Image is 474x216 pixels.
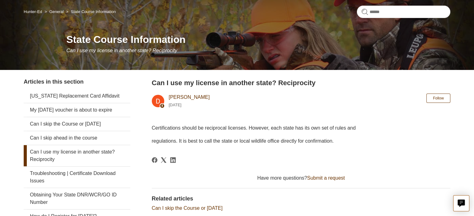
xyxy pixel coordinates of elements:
a: Can I skip the Course or [DATE] [24,117,130,131]
a: General [49,9,64,14]
span: regulations. It is best to call the state or local wildlife office directly for confirmation. [152,138,334,144]
time: 02/12/2024, 14:13 [169,103,181,107]
svg: Share this page on Facebook [152,157,157,163]
h2: Related articles [152,195,450,203]
h2: Can I use my license in another state? Reciprocity [152,78,450,88]
li: State Course Information [65,9,116,14]
li: General [43,9,65,14]
a: Hunter-Ed [24,9,42,14]
span: Can I use my license in another state? Reciprocity [66,48,177,53]
svg: Share this page on LinkedIn [170,157,176,163]
a: Can I skip ahead in the course [24,131,130,145]
a: Submit a request [307,175,345,181]
button: Follow Article [426,94,450,103]
span: Articles in this section [24,79,84,85]
li: Hunter-Ed [24,9,43,14]
a: [US_STATE] Replacement Card Affidavit [24,89,130,103]
svg: Share this page on X Corp [161,157,166,163]
span: Certifications should be reciprocal licenses. However, each state has its own set of rules and [152,125,356,131]
a: [PERSON_NAME] [169,94,210,100]
button: Live chat [453,195,469,211]
a: Facebook [152,157,157,163]
a: Troubleshooting | Certificate Download Issues [24,167,130,188]
div: Have more questions? [152,174,450,182]
a: My [DATE] voucher is about to expire [24,103,130,117]
a: Can I use my license in another state? Reciprocity [24,145,130,166]
a: LinkedIn [170,157,176,163]
a: State Course Information [71,9,116,14]
a: Can I skip the Course or [DATE] [152,205,223,211]
a: Obtaining Your State DNR/WCR/GO ID Number [24,188,130,209]
input: Search [357,6,450,18]
a: X Corp [161,157,166,163]
h1: State Course Information [66,32,450,47]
